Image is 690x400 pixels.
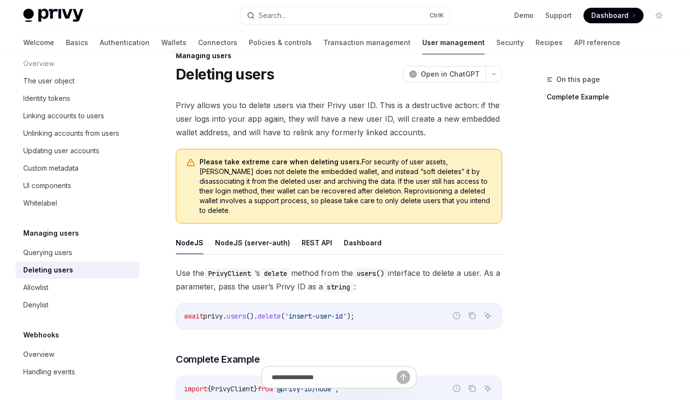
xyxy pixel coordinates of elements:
span: Use the ’s method from the interface to delete a user. As a parameter, pass the user’s Privy ID a... [176,266,502,293]
span: Complete Example [176,352,260,366]
a: Unlinking accounts from users [15,125,139,142]
a: Demo [514,11,534,20]
input: Ask a question... [272,367,397,388]
a: Policies & controls [249,31,312,54]
a: Overview [15,346,139,363]
div: Allowlist [23,282,48,293]
button: Open in ChatGPT [403,66,486,82]
span: (). [246,312,258,320]
a: Complete Example [547,89,675,105]
button: NodeJS (server-auth) [215,231,290,254]
div: Deleting users [23,264,73,276]
div: Managing users [176,51,502,61]
span: ); [347,312,354,320]
a: Security [496,31,524,54]
button: Send message [397,370,410,384]
a: Denylist [15,296,139,314]
strong: Please take extreme care when deleting users. [199,158,362,166]
a: Identity tokens [15,90,139,107]
a: User management [422,31,485,54]
a: Support [545,11,572,20]
span: users [227,312,246,320]
a: Handling events [15,363,139,381]
a: API reference [574,31,620,54]
a: Wallets [161,31,186,54]
svg: Warning [186,158,196,168]
div: Denylist [23,299,48,311]
code: PrivyClient [204,268,255,279]
span: 'insert-user-id' [285,312,347,320]
a: Updating user accounts [15,142,139,160]
button: NodeJS [176,231,203,254]
a: Allowlist [15,279,139,296]
span: Open in ChatGPT [421,69,480,79]
div: Unlinking accounts from users [23,128,119,139]
h5: Managing users [23,227,79,239]
span: await [184,312,203,320]
span: Ctrl K [429,12,444,19]
h1: Deleting users [176,65,275,83]
a: Linking accounts to users [15,107,139,125]
a: Dashboard [583,8,644,23]
a: Connectors [198,31,237,54]
span: delete [258,312,281,320]
code: string [323,282,354,292]
span: On this page [556,74,600,85]
a: Welcome [23,31,54,54]
div: Custom metadata [23,162,78,174]
a: Custom metadata [15,160,139,177]
button: Search...CtrlK [240,7,449,24]
button: REST API [302,231,332,254]
span: privy [203,312,223,320]
a: Authentication [100,31,150,54]
div: The user object [23,75,75,87]
button: Copy the contents from the code block [466,309,478,322]
button: Dashboard [344,231,382,254]
span: Dashboard [591,11,629,20]
a: Basics [66,31,88,54]
div: Identity tokens [23,93,70,104]
span: ( [281,312,285,320]
a: Deleting users [15,261,139,279]
span: . [223,312,227,320]
div: Linking accounts to users [23,110,104,122]
div: Handling events [23,366,75,378]
div: UI components [23,180,71,192]
img: light logo [23,9,83,22]
button: Toggle dark mode [651,8,667,23]
h5: Webhooks [23,329,59,341]
div: Querying users [23,247,72,258]
a: Querying users [15,244,139,261]
code: users() [353,268,388,279]
a: Recipes [536,31,563,54]
div: Overview [23,349,54,360]
div: Updating user accounts [23,145,99,157]
span: For security of user assets, [PERSON_NAME] does not delete the embedded wallet, and instead “soft... [199,157,492,215]
span: Privy allows you to delete users via their Privy user ID. This is a destructive action: if the us... [176,98,502,139]
div: Search... [259,10,286,21]
button: Report incorrect code [450,309,463,322]
div: Whitelabel [23,197,57,209]
code: delete [260,268,291,279]
a: UI components [15,177,139,194]
a: The user object [15,72,139,90]
a: Whitelabel [15,194,139,212]
button: Ask AI [481,309,494,322]
a: Transaction management [323,31,411,54]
